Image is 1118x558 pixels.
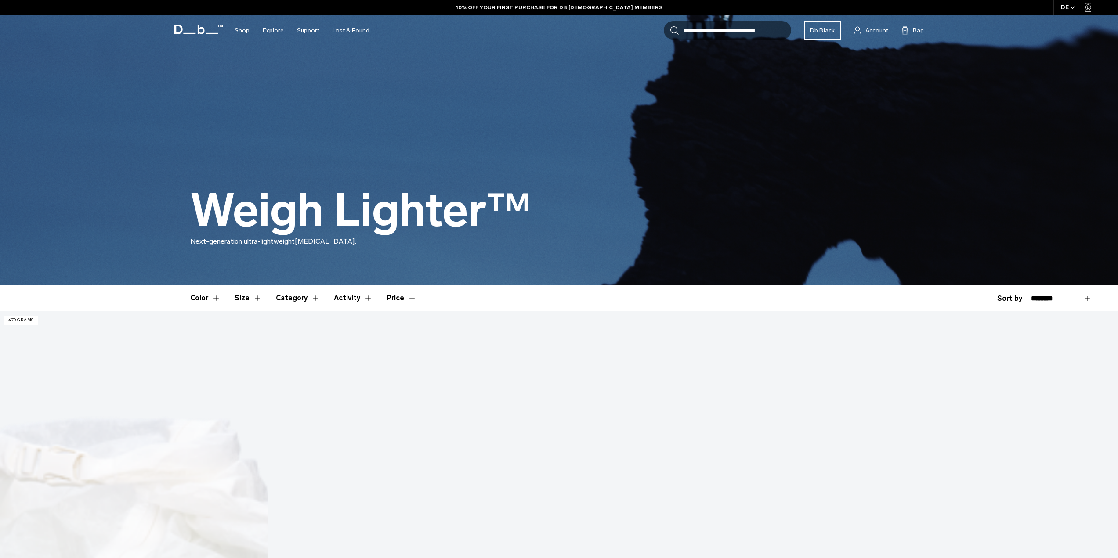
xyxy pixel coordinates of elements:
[190,285,221,311] button: Toggle Filter
[190,237,295,245] span: Next-generation ultra-lightweight
[276,285,320,311] button: Toggle Filter
[235,15,250,46] a: Shop
[235,285,262,311] button: Toggle Filter
[190,185,531,236] h1: Weigh Lighter™
[295,237,356,245] span: [MEDICAL_DATA].
[901,25,924,36] button: Bag
[387,285,416,311] button: Toggle Price
[456,4,662,11] a: 10% OFF YOUR FIRST PURCHASE FOR DB [DEMOGRAPHIC_DATA] MEMBERS
[4,316,38,325] p: 470 grams
[228,15,376,46] nav: Main Navigation
[297,15,319,46] a: Support
[263,15,284,46] a: Explore
[334,285,373,311] button: Toggle Filter
[865,26,888,35] span: Account
[854,25,888,36] a: Account
[333,15,369,46] a: Lost & Found
[913,26,924,35] span: Bag
[804,21,841,40] a: Db Black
